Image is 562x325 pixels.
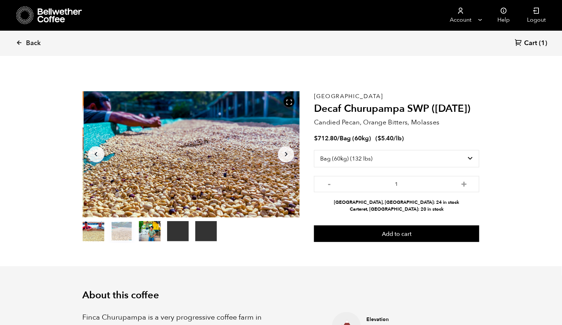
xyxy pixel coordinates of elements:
button: - [325,180,334,187]
span: (1) [539,39,548,48]
button: + [459,180,469,187]
h2: Decaf Churupampa SWP ([DATE]) [314,103,479,115]
span: / [337,134,340,142]
span: Back [26,39,41,48]
li: [GEOGRAPHIC_DATA], [GEOGRAPHIC_DATA]: 24 in stock [314,199,479,206]
a: Cart (1) [515,39,548,48]
span: /lb [393,134,402,142]
span: $ [314,134,318,142]
bdi: 712.80 [314,134,337,142]
bdi: 5.40 [378,134,393,142]
span: ( ) [375,134,404,142]
p: Candied Pecan, Orange Bitters, Molasses [314,118,479,127]
h2: About this coffee [83,290,480,301]
li: Carteret, [GEOGRAPHIC_DATA]: 20 in stock [314,206,479,213]
video: Your browser does not support the video tag. [167,221,189,241]
span: Cart [524,39,537,48]
video: Your browser does not support the video tag. [195,221,217,241]
span: $ [378,134,381,142]
span: Bag (60kg) [340,134,371,142]
h4: Elevation [366,316,468,323]
button: Add to cart [314,225,479,242]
